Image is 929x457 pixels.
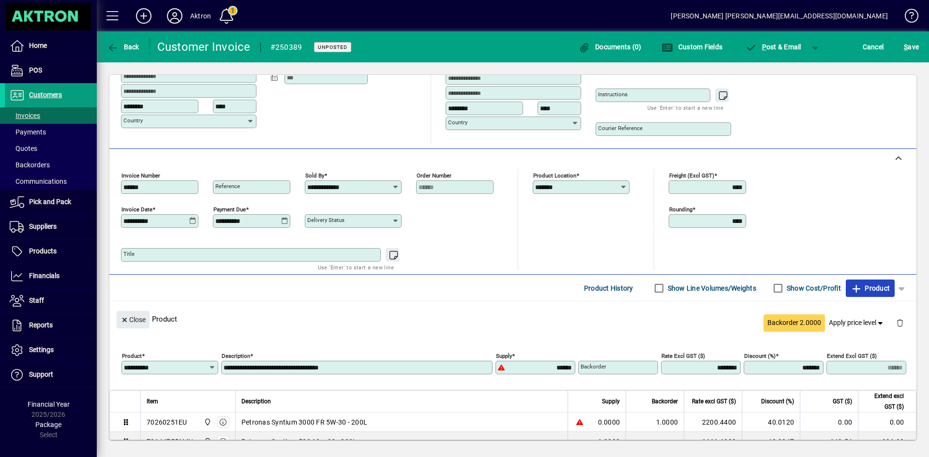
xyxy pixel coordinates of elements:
span: 1.0000 [656,417,678,427]
button: Profile [159,7,190,25]
mat-label: Product location [533,172,576,179]
label: Show Cost/Profit [785,283,841,293]
mat-label: Order number [417,172,451,179]
mat-label: Title [123,251,135,257]
span: Central [201,417,212,428]
button: Backorder 2.0000 [764,314,825,332]
mat-label: Rounding [669,206,692,213]
a: Reports [5,313,97,338]
span: Apply price level [829,318,885,328]
span: Petronas Syntium 500 10w-30 - 209L [241,437,357,446]
mat-label: Extend excl GST ($) [827,353,877,359]
span: Communications [10,177,67,185]
button: Product History [580,280,637,297]
mat-label: Invoice date [121,206,152,213]
span: POS [29,66,42,74]
mat-label: Supply [496,353,512,359]
mat-label: Description [222,353,250,359]
button: Product [846,280,895,297]
div: [PERSON_NAME] [PERSON_NAME][EMAIL_ADDRESS][DOMAIN_NAME] [671,8,888,24]
span: 1.0000 [598,437,620,446]
span: Product [851,280,890,296]
span: Products [29,247,57,255]
span: Package [35,421,61,428]
button: Post & Email [740,38,806,56]
button: Save [901,38,921,56]
span: Back [107,43,139,51]
mat-label: Reference [215,183,240,190]
span: Documents (0) [579,43,642,51]
a: Suppliers [5,215,97,239]
button: Delete [888,311,912,334]
span: P [762,43,766,51]
mat-label: Backorder [581,363,606,370]
app-page-header-button: Close [114,315,152,324]
span: GST ($) [833,396,852,407]
a: Products [5,239,97,264]
td: 996.93 [858,432,916,451]
span: Item [147,396,158,407]
a: POS [5,59,97,83]
app-page-header-button: Delete [888,318,912,327]
div: Product [109,301,916,337]
mat-label: Country [448,119,467,126]
button: Cancel [860,38,886,56]
span: Custom Fields [661,43,722,51]
span: Support [29,370,53,378]
span: Supply [602,396,620,407]
a: Backorders [5,157,97,173]
button: Documents (0) [576,38,644,56]
button: Close [117,311,150,328]
a: Financials [5,264,97,288]
mat-label: Rate excl GST ($) [661,353,705,359]
span: Home [29,42,47,49]
span: ave [904,39,919,55]
mat-label: Courier Reference [598,125,643,132]
div: 1661.6800 [690,437,736,446]
a: Communications [5,173,97,190]
span: Product History [584,280,633,296]
a: Knowledge Base [898,2,917,33]
mat-label: Product [122,353,142,359]
button: Add [128,7,159,25]
span: Financials [29,272,60,280]
span: Rate excl GST ($) [692,396,736,407]
span: Backorder 2.0000 [767,318,821,328]
div: 70260251EU [147,417,187,427]
mat-label: Discount (%) [744,353,776,359]
span: S [904,43,908,51]
span: Payments [10,128,46,136]
span: ost & Email [745,43,801,51]
mat-hint: Use 'Enter' to start a new line [647,102,723,113]
span: Description [241,396,271,407]
a: Staff [5,289,97,313]
mat-label: Payment due [213,206,246,213]
td: 0.00 [800,413,858,432]
div: #250389 [270,40,302,55]
span: Cancel [863,39,884,55]
span: Petronas Syntium 3000 FR 5W-30 - 200L [241,417,367,427]
span: Backorders [10,161,50,169]
span: Settings [29,346,54,354]
mat-hint: Use 'Enter' to start a new line [318,262,394,273]
td: 149.54 [800,432,858,451]
span: Discount (%) [761,396,794,407]
button: Back [105,38,142,56]
div: Customer Invoice [157,39,251,55]
span: Customers [29,91,62,99]
span: Quotes [10,145,37,152]
span: Suppliers [29,222,57,230]
td: 40.0120 [742,413,800,432]
span: Central [201,436,212,447]
mat-label: Invoice number [121,172,160,179]
span: Staff [29,296,44,304]
a: Home [5,34,97,58]
app-page-header-button: Back [97,38,150,56]
td: 40.0047 [742,432,800,451]
span: Extend excl GST ($) [864,391,904,412]
span: Backorder [652,396,678,407]
span: Financial Year [28,400,70,408]
a: Payments [5,124,97,140]
a: Settings [5,338,97,362]
a: Pick and Pack [5,190,97,214]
